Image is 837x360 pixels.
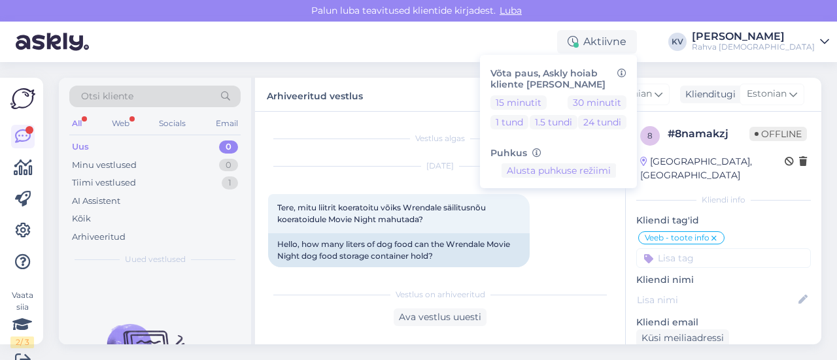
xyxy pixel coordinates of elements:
div: KV [668,33,687,51]
span: Tere, mitu liitrit koeratoitu võiks Wrendale säilitusnõu koeratoidule Movie Night mahutada? [277,203,488,224]
h6: Puhkus [490,148,626,159]
a: [PERSON_NAME]Rahva [DEMOGRAPHIC_DATA] [692,31,829,52]
div: Minu vestlused [72,159,137,172]
span: Vestlus on arhiveeritud [396,289,485,301]
button: 15 minutit [490,95,547,110]
div: Ava vestlus uuesti [394,308,487,326]
div: All [69,115,84,132]
div: [GEOGRAPHIC_DATA], [GEOGRAPHIC_DATA] [640,155,785,182]
input: Lisa tag [636,248,811,268]
div: [DATE] [268,160,612,172]
div: 1 [222,176,238,189]
div: Socials [156,115,188,132]
div: Vaata siia [10,289,34,348]
span: Estonian [747,87,787,101]
div: Hello, how many liters of dog food can the Wrendale Movie Night dog food storage container hold? [268,233,530,267]
div: Küsi meiliaadressi [636,329,729,347]
h6: Võta paus, Askly hoiab kliente [PERSON_NAME] [490,68,626,90]
div: Klienditugi [680,88,736,101]
div: Rahva [DEMOGRAPHIC_DATA] [692,42,815,52]
button: 1 tund [490,115,528,129]
span: Uued vestlused [125,254,186,265]
span: Luba [496,5,526,16]
div: Kliendi info [636,194,811,206]
button: Alusta puhkuse režiimi [502,163,616,178]
div: Web [109,115,132,132]
div: 0 [219,159,238,172]
button: 30 minutit [568,95,626,110]
label: Arhiveeritud vestlus [267,86,363,103]
span: Offline [749,127,807,141]
div: 0 [219,140,238,154]
div: Email [213,115,241,132]
span: Otsi kliente [81,90,133,103]
p: Kliendi nimi [636,273,811,287]
button: 1.5 tundi [530,115,577,129]
span: 11:52 [272,268,321,278]
span: 8 [647,131,653,140]
div: Tiimi vestlused [72,176,136,189]
div: Vestlus algas [268,133,612,144]
p: Kliendi email [636,316,811,329]
div: # 8namakzj [668,126,749,142]
div: AI Assistent [72,195,120,208]
div: Aktiivne [557,30,637,54]
button: 24 tundi [578,115,626,129]
img: Askly Logo [10,88,35,109]
div: Kõik [72,212,91,225]
div: [PERSON_NAME] [692,31,815,42]
div: Uus [72,140,89,154]
div: 2 / 3 [10,336,34,348]
div: Arhiveeritud [72,231,126,244]
p: Kliendi tag'id [636,214,811,227]
input: Lisa nimi [637,293,796,307]
span: Veeb - toote info [645,234,709,242]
